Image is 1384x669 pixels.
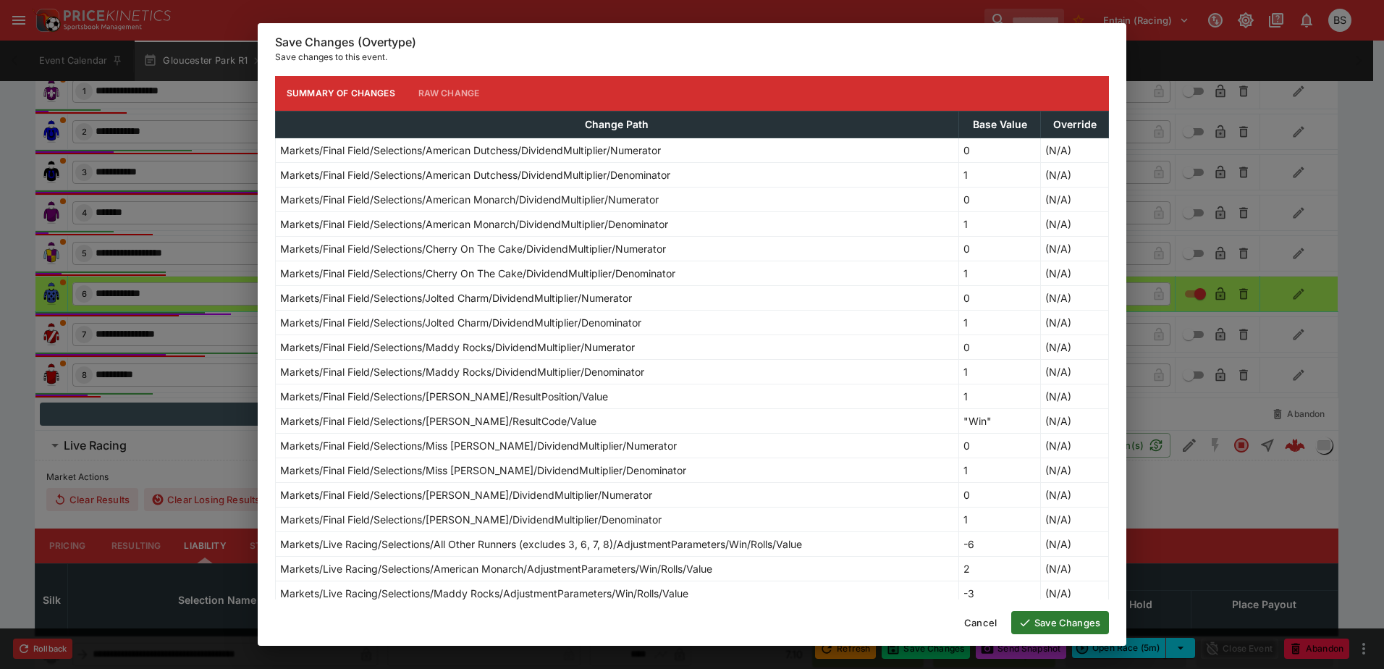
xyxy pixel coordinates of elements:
[958,310,1040,334] td: 1
[280,241,666,256] p: Markets/Final Field/Selections/Cherry On The Cake/DividendMultiplier/Numerator
[958,211,1040,236] td: 1
[1041,211,1109,236] td: (N/A)
[280,487,652,502] p: Markets/Final Field/Selections/[PERSON_NAME]/DividendMultiplier/Numerator
[1041,531,1109,556] td: (N/A)
[1041,482,1109,507] td: (N/A)
[958,458,1040,482] td: 1
[280,512,662,527] p: Markets/Final Field/Selections/[PERSON_NAME]/DividendMultiplier/Denominator
[958,384,1040,408] td: 1
[958,507,1040,531] td: 1
[276,111,959,138] th: Change Path
[280,537,802,552] p: Markets/Live Racing/Selections/All Other Runners (excludes 3, 6, 7, 8)/AdjustmentParameters/Win/R...
[280,586,688,601] p: Markets/Live Racing/Selections/Maddy Rocks/AdjustmentParameters/Win/Rolls/Value
[1041,384,1109,408] td: (N/A)
[1041,285,1109,310] td: (N/A)
[280,192,659,207] p: Markets/Final Field/Selections/American Monarch/DividendMultiplier/Numerator
[280,290,632,306] p: Markets/Final Field/Selections/Jolted Charm/DividendMultiplier/Numerator
[958,187,1040,211] td: 0
[275,35,1109,50] h6: Save Changes (Overtype)
[958,433,1040,458] td: 0
[280,143,661,158] p: Markets/Final Field/Selections/American Dutchess/DividendMultiplier/Numerator
[955,611,1005,634] button: Cancel
[280,340,635,355] p: Markets/Final Field/Selections/Maddy Rocks/DividendMultiplier/Numerator
[1041,433,1109,458] td: (N/A)
[280,413,596,429] p: Markets/Final Field/Selections/[PERSON_NAME]/ResultCode/Value
[275,76,407,111] button: Summary of Changes
[407,76,491,111] button: Raw Change
[1041,236,1109,261] td: (N/A)
[1041,111,1109,138] th: Override
[1041,261,1109,285] td: (N/A)
[958,581,1040,605] td: -3
[1041,507,1109,531] td: (N/A)
[280,438,677,453] p: Markets/Final Field/Selections/Miss [PERSON_NAME]/DividendMultiplier/Numerator
[958,236,1040,261] td: 0
[1041,556,1109,581] td: (N/A)
[1041,138,1109,162] td: (N/A)
[1041,310,1109,334] td: (N/A)
[1041,408,1109,433] td: (N/A)
[1041,581,1109,605] td: (N/A)
[958,162,1040,187] td: 1
[280,561,712,576] p: Markets/Live Racing/Selections/American Monarch/AdjustmentParameters/Win/Rolls/Value
[1041,334,1109,359] td: (N/A)
[958,138,1040,162] td: 0
[958,261,1040,285] td: 1
[280,216,668,232] p: Markets/Final Field/Selections/American Monarch/DividendMultiplier/Denominator
[958,531,1040,556] td: -6
[1041,187,1109,211] td: (N/A)
[1041,162,1109,187] td: (N/A)
[1011,611,1109,634] button: Save Changes
[280,463,686,478] p: Markets/Final Field/Selections/Miss [PERSON_NAME]/DividendMultiplier/Denominator
[280,167,670,182] p: Markets/Final Field/Selections/American Dutchess/DividendMultiplier/Denominator
[958,556,1040,581] td: 2
[958,111,1040,138] th: Base Value
[958,359,1040,384] td: 1
[958,334,1040,359] td: 0
[280,315,641,330] p: Markets/Final Field/Selections/Jolted Charm/DividendMultiplier/Denominator
[280,389,608,404] p: Markets/Final Field/Selections/[PERSON_NAME]/ResultPosition/Value
[958,482,1040,507] td: 0
[958,285,1040,310] td: 0
[275,50,1109,64] p: Save changes to this event.
[280,364,644,379] p: Markets/Final Field/Selections/Maddy Rocks/DividendMultiplier/Denominator
[1041,458,1109,482] td: (N/A)
[280,266,675,281] p: Markets/Final Field/Selections/Cherry On The Cake/DividendMultiplier/Denominator
[958,408,1040,433] td: "Win"
[1041,359,1109,384] td: (N/A)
